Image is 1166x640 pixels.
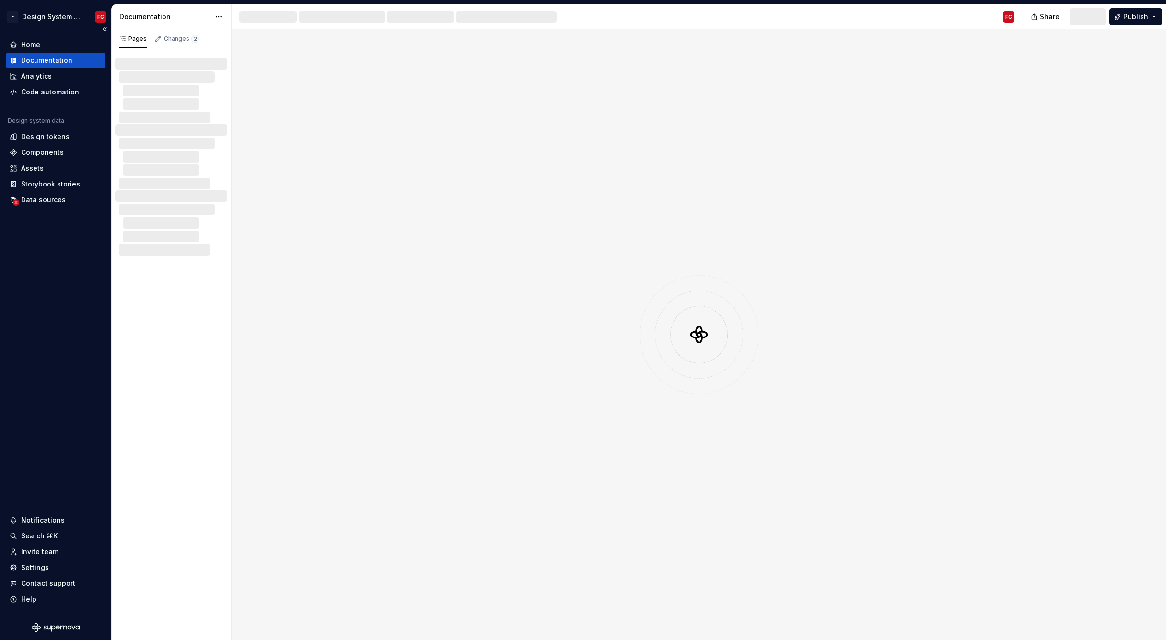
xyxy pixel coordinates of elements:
[21,547,58,557] div: Invite team
[21,132,70,141] div: Design tokens
[6,592,105,607] button: Help
[6,69,105,84] a: Analytics
[21,56,72,65] div: Documentation
[6,192,105,208] a: Data sources
[21,195,66,205] div: Data sources
[6,560,105,575] a: Settings
[21,163,44,173] div: Assets
[21,87,79,97] div: Code automation
[7,11,18,23] div: E
[21,179,80,189] div: Storybook stories
[6,37,105,52] a: Home
[6,544,105,559] a: Invite team
[191,35,199,43] span: 2
[21,515,65,525] div: Notifications
[8,117,64,125] div: Design system data
[98,23,111,36] button: Collapse sidebar
[2,6,109,27] button: EDesign System de l'AutonomieFC
[1026,8,1066,25] button: Share
[1005,13,1012,21] div: FC
[1123,12,1148,22] span: Publish
[1040,12,1060,22] span: Share
[21,579,75,588] div: Contact support
[1109,8,1162,25] button: Publish
[21,563,49,572] div: Settings
[6,53,105,68] a: Documentation
[6,129,105,144] a: Design tokens
[6,145,105,160] a: Components
[21,71,52,81] div: Analytics
[6,84,105,100] a: Code automation
[164,35,199,43] div: Changes
[119,35,147,43] div: Pages
[32,623,80,632] svg: Supernova Logo
[97,13,104,21] div: FC
[6,512,105,528] button: Notifications
[6,161,105,176] a: Assets
[6,576,105,591] button: Contact support
[21,594,36,604] div: Help
[6,528,105,544] button: Search ⌘K
[119,12,210,22] div: Documentation
[22,12,83,22] div: Design System de l'Autonomie
[21,531,58,541] div: Search ⌘K
[21,148,64,157] div: Components
[21,40,40,49] div: Home
[6,176,105,192] a: Storybook stories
